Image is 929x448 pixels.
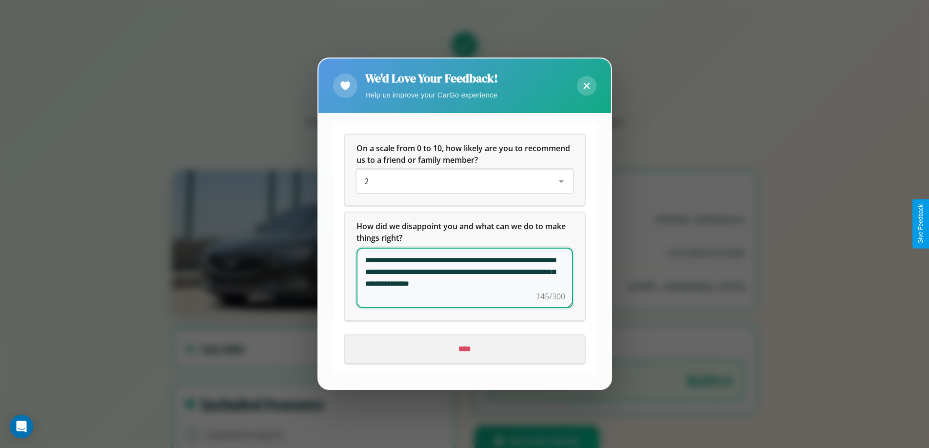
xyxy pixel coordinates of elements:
div: On a scale from 0 to 10, how likely are you to recommend us to a friend or family member? [356,170,573,194]
h5: On a scale from 0 to 10, how likely are you to recommend us to a friend or family member? [356,143,573,166]
h2: We'd Love Your Feedback! [365,70,498,86]
div: On a scale from 0 to 10, how likely are you to recommend us to a friend or family member? [345,135,585,205]
span: On a scale from 0 to 10, how likely are you to recommend us to a friend or family member? [356,143,572,166]
div: Open Intercom Messenger [10,415,33,438]
div: 145/300 [536,291,565,303]
span: 2 [364,176,369,187]
p: Help us improve your CarGo experience [365,88,498,101]
span: How did we disappoint you and what can we do to make things right? [356,221,568,244]
div: Give Feedback [917,204,924,244]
